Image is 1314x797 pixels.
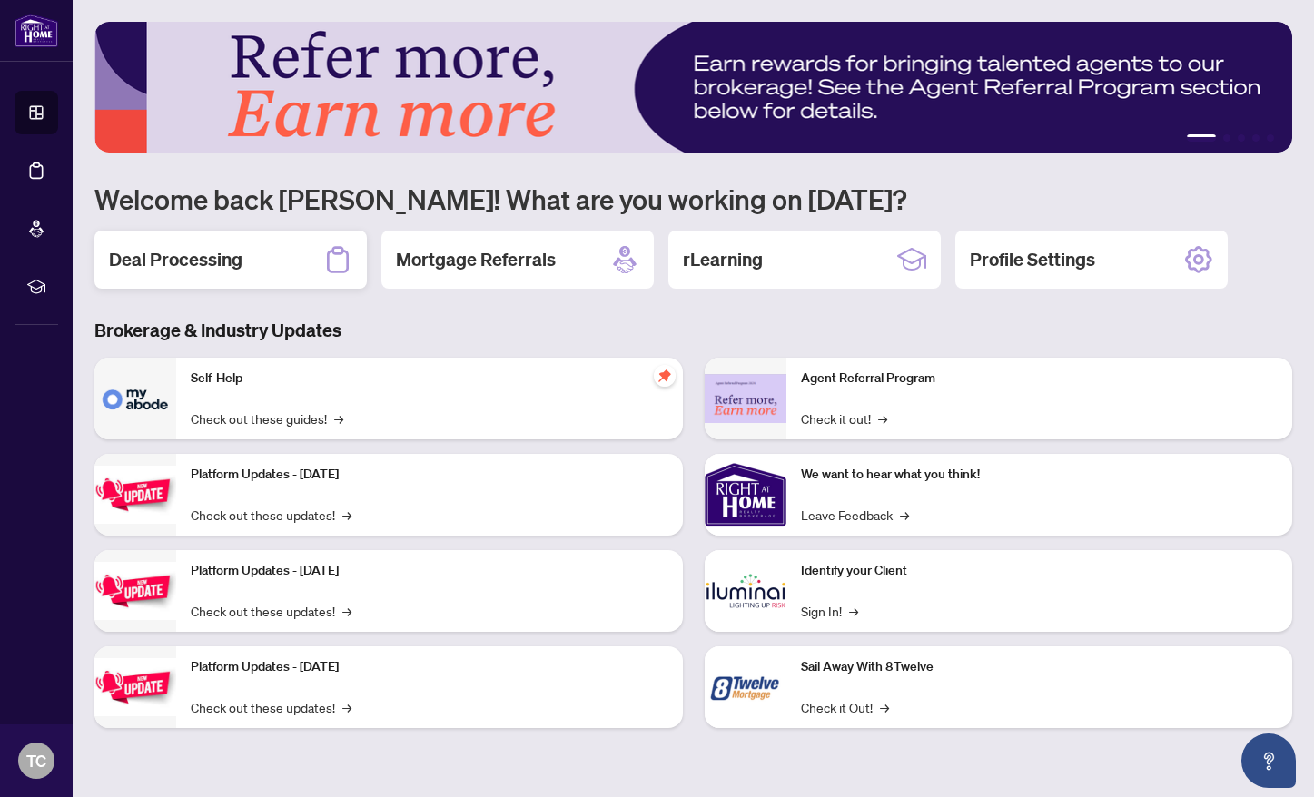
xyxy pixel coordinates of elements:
[880,697,889,717] span: →
[705,550,786,632] img: Identify your Client
[191,697,351,717] a: Check out these updates!→
[342,601,351,621] span: →
[801,697,889,717] a: Check it Out!→
[334,408,343,428] span: →
[191,657,668,677] p: Platform Updates - [DATE]
[970,247,1095,272] h2: Profile Settings
[94,182,1292,216] h1: Welcome back [PERSON_NAME]! What are you working on [DATE]?
[94,466,176,523] img: Platform Updates - July 21, 2025
[94,562,176,619] img: Platform Updates - July 8, 2025
[705,646,786,728] img: Sail Away With 8Twelve
[1187,134,1216,142] button: 1
[801,465,1279,485] p: We want to hear what you think!
[801,505,909,525] a: Leave Feedback→
[94,318,1292,343] h3: Brokerage & Industry Updates
[191,561,668,581] p: Platform Updates - [DATE]
[191,369,668,389] p: Self-Help
[191,408,343,428] a: Check out these guides!→
[191,505,351,525] a: Check out these updates!→
[342,505,351,525] span: →
[342,697,351,717] span: →
[849,601,858,621] span: →
[683,247,763,272] h2: rLearning
[1223,134,1230,142] button: 2
[801,369,1279,389] p: Agent Referral Program
[1267,134,1274,142] button: 5
[705,454,786,536] img: We want to hear what you think!
[801,657,1279,677] p: Sail Away With 8Twelve
[801,408,887,428] a: Check it out!→
[878,408,887,428] span: →
[15,14,58,47] img: logo
[94,358,176,439] img: Self-Help
[705,374,786,424] img: Agent Referral Program
[900,505,909,525] span: →
[26,748,46,773] span: TC
[109,247,242,272] h2: Deal Processing
[191,601,351,621] a: Check out these updates!→
[1238,134,1245,142] button: 3
[191,465,668,485] p: Platform Updates - [DATE]
[94,658,176,715] img: Platform Updates - June 23, 2025
[801,601,858,621] a: Sign In!→
[396,247,556,272] h2: Mortgage Referrals
[94,22,1292,153] img: Slide 0
[1252,134,1260,142] button: 4
[801,561,1279,581] p: Identify your Client
[1241,733,1296,788] button: Open asap
[654,365,676,387] span: pushpin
